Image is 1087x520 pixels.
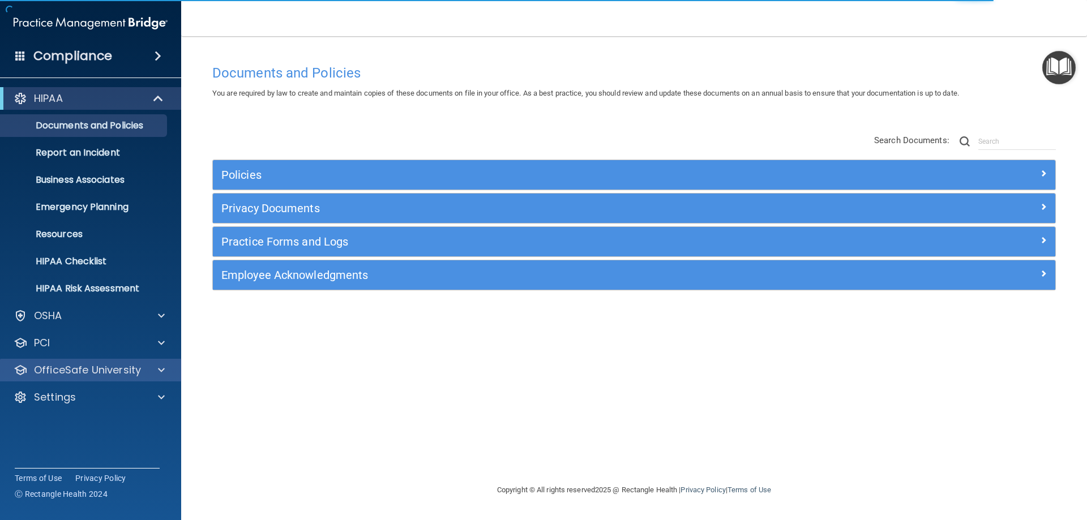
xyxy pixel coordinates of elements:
span: Search Documents: [874,135,949,145]
a: Privacy Policy [75,472,126,484]
h4: Compliance [33,48,112,64]
p: Business Associates [7,174,162,186]
h4: Documents and Policies [212,66,1056,80]
h5: Practice Forms and Logs [221,235,836,248]
input: Search [978,133,1056,150]
p: Emergency Planning [7,201,162,213]
p: OfficeSafe University [34,363,141,377]
a: OSHA [14,309,165,323]
a: Terms of Use [15,472,62,484]
span: You are required by law to create and maintain copies of these documents on file in your office. ... [212,89,959,97]
a: OfficeSafe University [14,363,165,377]
p: Settings [34,390,76,404]
a: Practice Forms and Logs [221,233,1047,251]
a: Employee Acknowledgments [221,266,1047,284]
div: Copyright © All rights reserved 2025 @ Rectangle Health | | [427,472,841,508]
p: Report an Incident [7,147,162,158]
span: Ⓒ Rectangle Health 2024 [15,488,108,500]
p: Documents and Policies [7,120,162,131]
a: Privacy Policy [681,485,725,494]
p: HIPAA [34,92,63,105]
a: PCI [14,336,165,350]
a: Settings [14,390,165,404]
p: HIPAA Checklist [7,256,162,267]
h5: Policies [221,169,836,181]
p: OSHA [34,309,62,323]
a: Terms of Use [727,485,771,494]
p: HIPAA Risk Assessment [7,283,162,294]
h5: Privacy Documents [221,202,836,214]
iframe: Drift Widget Chat Controller [891,440,1073,485]
p: PCI [34,336,50,350]
button: Open Resource Center [1042,51,1076,84]
h5: Employee Acknowledgments [221,269,836,281]
img: PMB logo [14,12,168,35]
a: Policies [221,166,1047,184]
p: Resources [7,229,162,240]
a: HIPAA [14,92,164,105]
img: ic-search.3b580494.png [960,136,970,147]
a: Privacy Documents [221,199,1047,217]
